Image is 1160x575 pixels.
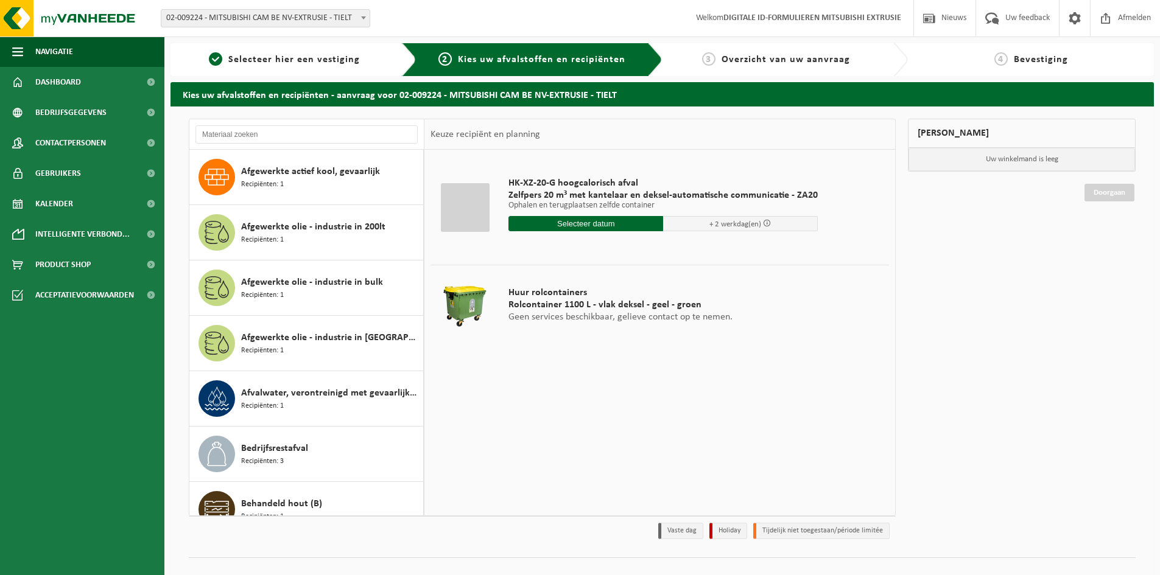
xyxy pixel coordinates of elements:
[177,52,392,67] a: 1Selecteer hier een vestiging
[35,97,107,128] span: Bedrijfsgegevens
[908,119,1136,148] div: [PERSON_NAME]
[35,189,73,219] span: Kalender
[508,201,818,210] p: Ophalen en terugplaatsen zelfde container
[709,220,761,228] span: + 2 werkdag(en)
[241,234,284,246] span: Recipiënten: 1
[241,497,322,511] span: Behandeld hout (B)
[170,82,1154,106] h2: Kies uw afvalstoffen en recipiënten - aanvraag voor 02-009224 - MITSUBISHI CAM BE NV-EXTRUSIE - T...
[35,128,106,158] span: Contactpersonen
[189,205,424,260] button: Afgewerkte olie - industrie in 200lt Recipiënten: 1
[161,10,370,27] span: 02-009224 - MITSUBISHI CAM BE NV-EXTRUSIE - TIELT
[1014,55,1068,64] span: Bevestiging
[241,345,284,357] span: Recipiënten: 1
[438,52,452,66] span: 2
[241,441,308,456] span: Bedrijfsrestafval
[35,219,130,249] span: Intelligente verbond...
[241,179,284,190] span: Recipiënten: 1
[994,52,1008,66] span: 4
[241,330,420,345] span: Afgewerkte olie - industrie in [GEOGRAPHIC_DATA]
[241,400,284,412] span: Recipiënten: 1
[189,150,424,205] button: Afgewerkte actief kool, gevaarlijk Recipiënten: 1
[195,125,418,144] input: Materiaal zoeken
[909,148,1135,171] p: Uw winkelmand is leeg
[189,482,424,537] button: Behandeld hout (B) Recipiënten: 1
[241,220,385,234] span: Afgewerkte olie - industrie in 200lt
[722,55,850,64] span: Overzicht van uw aanvraag
[228,55,360,64] span: Selecteer hier een vestiging
[424,119,546,150] div: Keuze recipiënt en planning
[753,523,890,539] li: Tijdelijk niet toegestaan/période limitée
[241,511,284,523] span: Recipiënten: 1
[508,287,733,299] span: Huur rolcontainers
[241,386,420,400] span: Afvalwater, verontreinigd met gevaarlijke producten
[508,177,818,189] span: HK-XZ-20-G hoogcalorisch afval
[189,427,424,482] button: Bedrijfsrestafval Recipiënten: 3
[35,67,81,97] span: Dashboard
[241,290,284,301] span: Recipiënten: 1
[502,274,739,335] div: Geen services beschikbaar, gelieve contact op te nemen.
[702,52,715,66] span: 3
[35,158,81,189] span: Gebruikers
[189,371,424,427] button: Afvalwater, verontreinigd met gevaarlijke producten Recipiënten: 1
[458,55,625,64] span: Kies uw afvalstoffen en recipiënten
[508,299,733,311] span: Rolcontainer 1100 L - vlak deksel - geel - groen
[35,37,73,67] span: Navigatie
[241,456,284,467] span: Recipiënten: 3
[189,260,424,316] button: Afgewerkte olie - industrie in bulk Recipiënten: 1
[508,189,818,201] span: Zelfpers 20 m³ met kantelaar en deksel-automatische communicatie - ZA20
[709,523,747,539] li: Holiday
[241,275,383,290] span: Afgewerkte olie - industrie in bulk
[35,280,134,310] span: Acceptatievoorwaarden
[658,523,703,539] li: Vaste dag
[189,316,424,371] button: Afgewerkte olie - industrie in [GEOGRAPHIC_DATA] Recipiënten: 1
[35,249,91,280] span: Product Shop
[723,13,901,23] strong: DIGITALE ID-FORMULIEREN MITSUBISHI EXTRUSIE
[1084,184,1134,201] a: Doorgaan
[241,164,380,179] span: Afgewerkte actief kool, gevaarlijk
[161,9,370,27] span: 02-009224 - MITSUBISHI CAM BE NV-EXTRUSIE - TIELT
[508,216,663,231] input: Selecteer datum
[209,52,222,66] span: 1
[6,548,203,575] iframe: chat widget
